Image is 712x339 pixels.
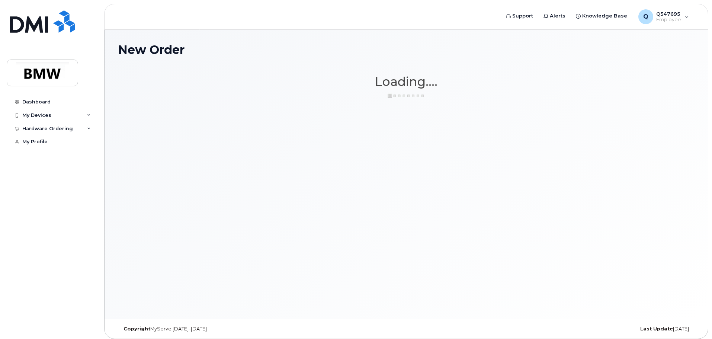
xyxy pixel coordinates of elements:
h1: New Order [118,43,695,56]
div: MyServe [DATE]–[DATE] [118,326,310,332]
strong: Last Update [640,326,673,332]
h1: Loading.... [118,75,695,88]
strong: Copyright [124,326,150,332]
div: [DATE] [502,326,695,332]
img: ajax-loader-3a6953c30dc77f0bf724df975f13086db4f4c1262e45940f03d1251963f1bf2e.gif [388,93,425,99]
